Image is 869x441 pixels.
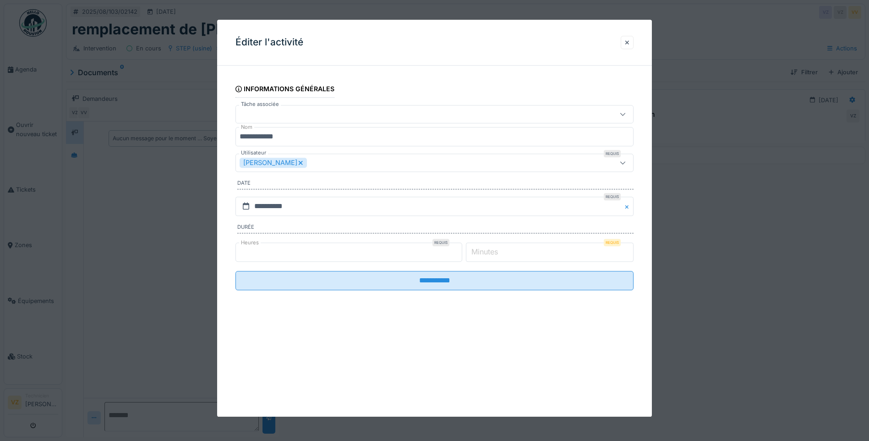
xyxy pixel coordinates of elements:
[470,246,500,257] label: Minutes
[237,179,634,189] label: Date
[237,223,634,233] label: Durée
[604,193,621,200] div: Requis
[623,197,634,216] button: Close
[240,158,307,168] div: [PERSON_NAME]
[235,37,303,48] h3: Éditer l'activité
[235,82,334,98] div: Informations générales
[604,239,621,246] div: Requis
[239,100,281,108] label: Tâche associée
[239,239,261,247] label: Heures
[239,123,254,131] label: Nom
[432,239,449,246] div: Requis
[239,149,268,157] label: Utilisateur
[604,150,621,157] div: Requis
